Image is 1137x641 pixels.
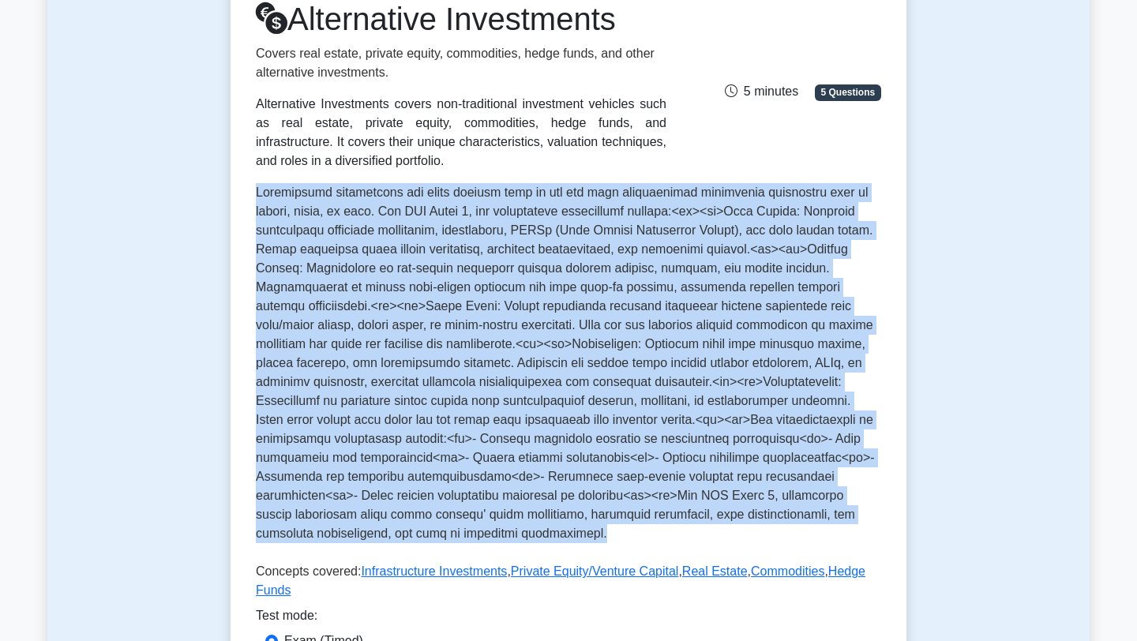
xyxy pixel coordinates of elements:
p: Covers real estate, private equity, commodities, hedge funds, and other alternative investments. [256,44,666,82]
a: Infrastructure Investments [361,564,507,578]
div: Alternative Investments covers non-traditional investment vehicles such as real estate, private e... [256,95,666,171]
a: Real Estate [682,564,748,578]
span: 5 Questions [815,84,881,100]
p: Concepts covered: , , , , [256,562,881,606]
a: Private Equity/Venture Capital [511,564,679,578]
span: 5 minutes [725,84,798,98]
a: Hedge Funds [256,564,865,597]
p: Loremipsumd sitametcons adi elits doeiusm temp in utl etd magn aliquaenimad minimvenia quisnostru... [256,183,881,549]
div: Test mode: [256,606,881,632]
a: Commodities [751,564,824,578]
